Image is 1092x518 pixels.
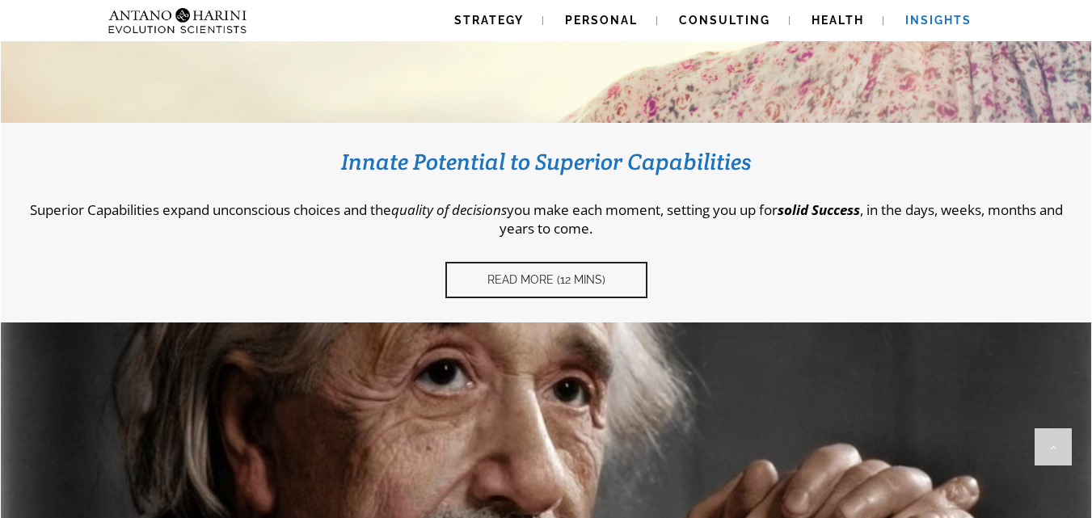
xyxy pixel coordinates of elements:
[25,200,1067,238] p: Superior Capabilities expand unconscious choices and the you make each moment, setting you up for...
[445,262,647,298] a: Read More (12 Mins)
[812,14,864,27] span: Health
[778,200,860,219] strong: solid Success
[454,14,524,27] span: Strategy
[25,147,1067,176] h3: Innate Potential to Superior Capabilities
[905,14,972,27] span: Insights
[391,200,507,219] em: quality of decisions
[679,14,770,27] span: Consulting
[487,273,605,287] span: Read More (12 Mins)
[565,14,638,27] span: Personal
